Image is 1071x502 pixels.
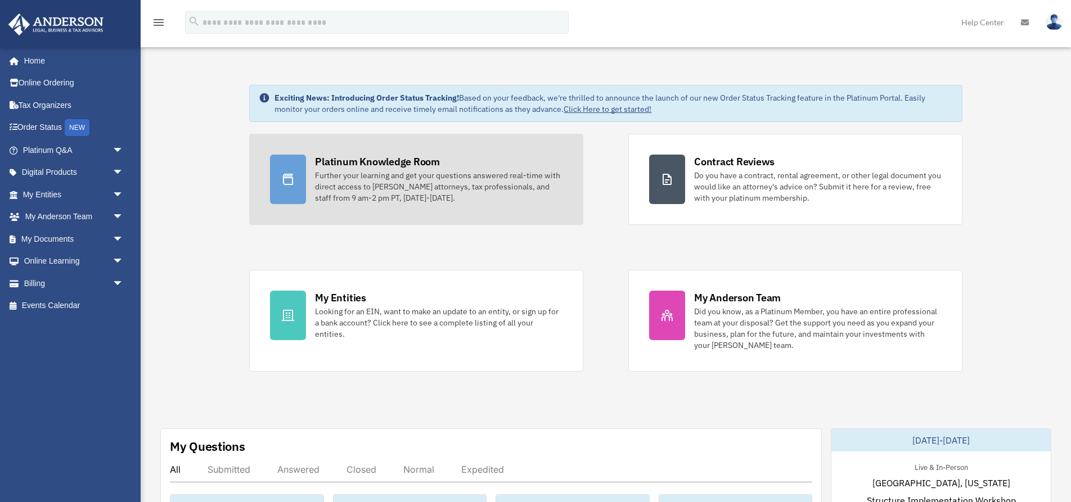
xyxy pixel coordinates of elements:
[403,464,434,475] div: Normal
[112,272,135,295] span: arrow_drop_down
[5,13,107,35] img: Anderson Advisors Platinum Portal
[112,250,135,273] span: arrow_drop_down
[1046,14,1063,30] img: User Pic
[8,72,141,94] a: Online Ordering
[8,228,141,250] a: My Documentsarrow_drop_down
[872,476,1010,490] span: [GEOGRAPHIC_DATA], [US_STATE]
[8,250,141,273] a: Online Learningarrow_drop_down
[208,464,250,475] div: Submitted
[112,161,135,184] span: arrow_drop_down
[112,206,135,229] span: arrow_drop_down
[8,295,141,317] a: Events Calendar
[277,464,319,475] div: Answered
[170,438,245,455] div: My Questions
[564,104,651,114] a: Click Here to get started!
[906,460,977,472] div: Live & In-Person
[694,155,775,169] div: Contract Reviews
[8,49,135,72] a: Home
[831,429,1051,451] div: [DATE]-[DATE]
[8,94,141,116] a: Tax Organizers
[112,183,135,206] span: arrow_drop_down
[274,92,952,115] div: Based on your feedback, we're thrilled to announce the launch of our new Order Status Tracking fe...
[274,93,459,103] strong: Exciting News: Introducing Order Status Tracking!
[249,134,583,225] a: Platinum Knowledge Room Further your learning and get your questions answered real-time with dire...
[8,272,141,295] a: Billingarrow_drop_down
[65,119,89,136] div: NEW
[315,291,366,305] div: My Entities
[8,161,141,184] a: Digital Productsarrow_drop_down
[152,20,165,29] a: menu
[249,270,583,372] a: My Entities Looking for an EIN, want to make an update to an entity, or sign up for a bank accoun...
[694,170,942,203] div: Do you have a contract, rental agreement, or other legal document you would like an attorney's ad...
[694,306,942,351] div: Did you know, as a Platinum Member, you have an entire professional team at your disposal? Get th...
[152,16,165,29] i: menu
[8,206,141,228] a: My Anderson Teamarrow_drop_down
[315,155,440,169] div: Platinum Knowledge Room
[694,291,781,305] div: My Anderson Team
[346,464,376,475] div: Closed
[188,15,200,28] i: search
[112,139,135,162] span: arrow_drop_down
[628,270,962,372] a: My Anderson Team Did you know, as a Platinum Member, you have an entire professional team at your...
[8,116,141,139] a: Order StatusNEW
[112,228,135,251] span: arrow_drop_down
[315,306,562,340] div: Looking for an EIN, want to make an update to an entity, or sign up for a bank account? Click her...
[170,464,181,475] div: All
[8,139,141,161] a: Platinum Q&Aarrow_drop_down
[8,183,141,206] a: My Entitiesarrow_drop_down
[315,170,562,203] div: Further your learning and get your questions answered real-time with direct access to [PERSON_NAM...
[461,464,504,475] div: Expedited
[628,134,962,225] a: Contract Reviews Do you have a contract, rental agreement, or other legal document you would like...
